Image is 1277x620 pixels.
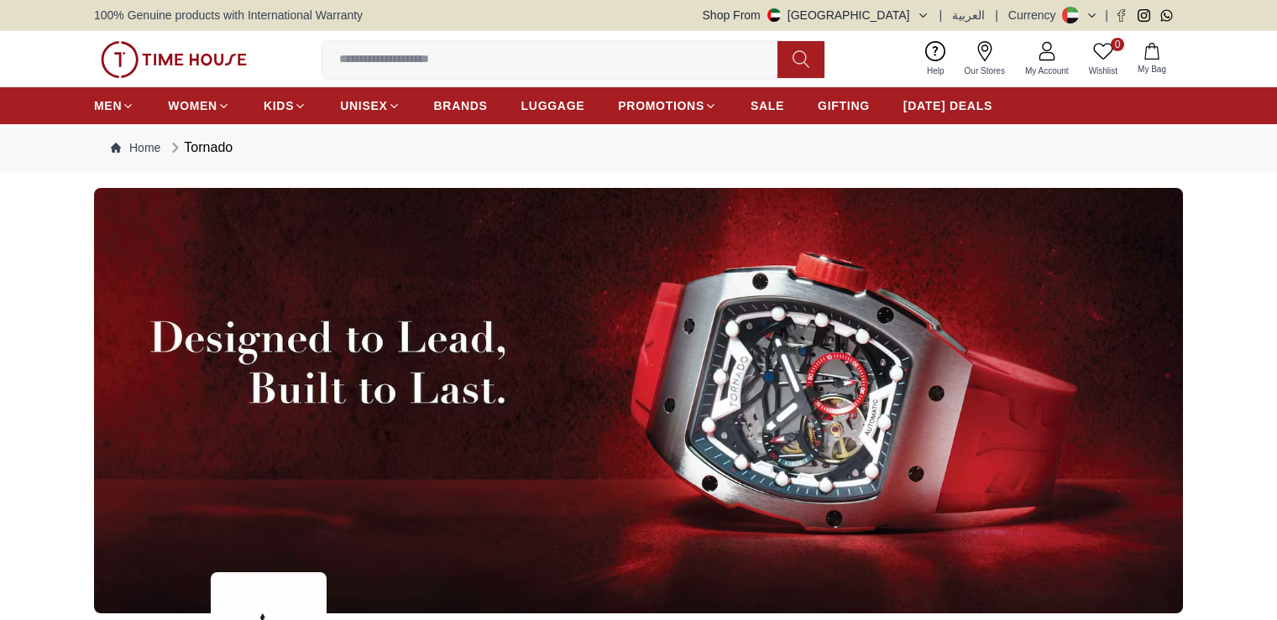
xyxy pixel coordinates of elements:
span: BRANDS [434,97,488,114]
button: My Bag [1128,39,1176,79]
a: Whatsapp [1160,9,1173,22]
a: GIFTING [818,91,870,121]
span: GIFTING [818,97,870,114]
a: BRANDS [434,91,488,121]
a: Help [917,38,955,81]
span: | [995,7,998,23]
a: SALE [751,91,784,121]
img: ... [101,41,247,78]
a: MEN [94,91,134,121]
img: United Arab Emirates [767,8,781,22]
span: My Account [1018,65,1076,77]
a: UNISEX [340,91,400,121]
div: Currency [1008,7,1063,23]
a: Facebook [1115,9,1128,22]
span: WOMEN [168,97,217,114]
span: SALE [751,97,784,114]
span: My Bag [1131,63,1173,76]
span: 0 [1111,38,1124,51]
a: Our Stores [955,38,1015,81]
span: UNISEX [340,97,387,114]
a: PROMOTIONS [618,91,717,121]
button: Shop From[GEOGRAPHIC_DATA] [703,7,929,23]
div: Tornado [167,138,233,158]
span: | [939,7,943,23]
nav: Breadcrumb [94,124,1183,171]
a: [DATE] DEALS [903,91,992,121]
img: ... [94,188,1183,613]
span: LUGGAGE [521,97,585,114]
span: | [1105,7,1108,23]
span: Our Stores [958,65,1012,77]
span: [DATE] DEALS [903,97,992,114]
span: MEN [94,97,122,114]
button: العربية [952,7,985,23]
span: PROMOTIONS [618,97,704,114]
span: 100% Genuine products with International Warranty [94,7,363,23]
span: Help [920,65,951,77]
span: Wishlist [1082,65,1124,77]
span: KIDS [264,97,294,114]
a: KIDS [264,91,306,121]
a: Instagram [1138,9,1150,22]
a: WOMEN [168,91,230,121]
a: 0Wishlist [1079,38,1128,81]
a: Home [111,139,160,156]
a: LUGGAGE [521,91,585,121]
